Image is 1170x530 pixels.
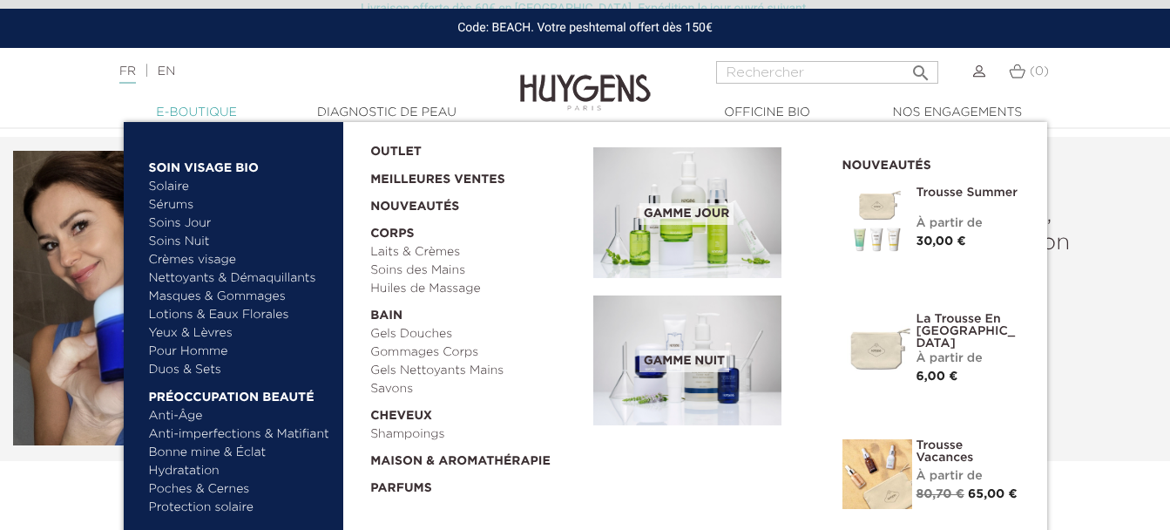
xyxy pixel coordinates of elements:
a: Protection solaire [149,499,331,517]
a: Officine Bio [680,104,855,122]
span: 80,70 € [916,488,964,500]
a: Masques & Gommages [149,288,331,306]
button:  [905,56,937,79]
span: Gamme nuit [639,350,729,372]
a: Gels Douches [370,325,581,343]
a: Préoccupation beauté [149,379,331,407]
a: Solaire [149,178,331,196]
a: Soins des Mains [370,262,581,280]
a: Bain [370,298,581,325]
a: Trousse Vacances [916,439,1021,464]
a: La Trousse en [GEOGRAPHIC_DATA] [916,313,1021,350]
span: 30,00 € [916,235,966,248]
a: Duos & Sets [149,361,331,379]
img: La Trousse en Coton [842,313,912,383]
img: testimonial [13,151,572,445]
a: OUTLET [370,134,565,161]
h2: Nouveautés [842,153,1021,173]
a: Sérums [149,196,331,214]
img: routine_nuit_banner.jpg [593,296,781,426]
div: À partir de [916,350,1021,368]
img: routine_jour_banner.jpg [593,147,781,278]
a: Soins Nuit [149,233,315,251]
a: Soin Visage Bio [149,150,331,178]
a: Nouveautés [370,189,581,216]
a: Trousse Summer [916,187,1021,199]
span: Gamme jour [639,203,734,225]
a: EN [158,65,175,78]
div: | [111,61,475,82]
a: Bonne mine & Éclat [149,444,331,462]
img: La Trousse vacances [842,439,912,509]
a: Pour Homme [149,343,331,361]
span: 65,00 € [968,488,1018,500]
a: Nos engagements [870,104,1045,122]
a: Gamme jour [593,147,816,278]
a: Poches & Cernes [149,480,331,499]
div: À partir de [916,214,1021,233]
a: Hydratation [149,462,331,480]
a: Anti-Âge [149,407,331,425]
a: Savons [370,380,581,398]
span: (0) [1030,65,1049,78]
a: Gamme nuit [593,296,816,426]
img: Huygens [520,46,651,113]
span: 6,00 € [916,370,958,383]
a: Yeux & Lèvres [149,324,331,343]
img: Trousse Summer [842,187,912,256]
a: Crèmes visage [149,251,331,269]
a: Gommages Corps [370,343,581,362]
a: Corps [370,216,581,243]
a: Maison & Aromathérapie [370,444,581,471]
a: Nettoyants & Démaquillants [149,269,331,288]
a: Soins Jour [149,214,331,233]
a: Parfums [370,471,581,498]
a: Huiles de Massage [370,280,581,298]
div: À partir de [916,467,1021,486]
a: Anti-imperfections & Matifiant [149,425,331,444]
a: Meilleures Ventes [370,161,565,189]
a: Lotions & Eaux Florales [149,306,331,324]
a: Gels Nettoyants Mains [370,362,581,380]
a: E-Boutique [110,104,284,122]
a: Diagnostic de peau [300,104,474,122]
i:  [910,58,931,78]
a: Shampoings [370,425,581,444]
a: FR [119,65,136,84]
a: Laits & Crèmes [370,243,581,262]
a: Cheveux [370,398,581,425]
input: Rechercher [716,61,938,84]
